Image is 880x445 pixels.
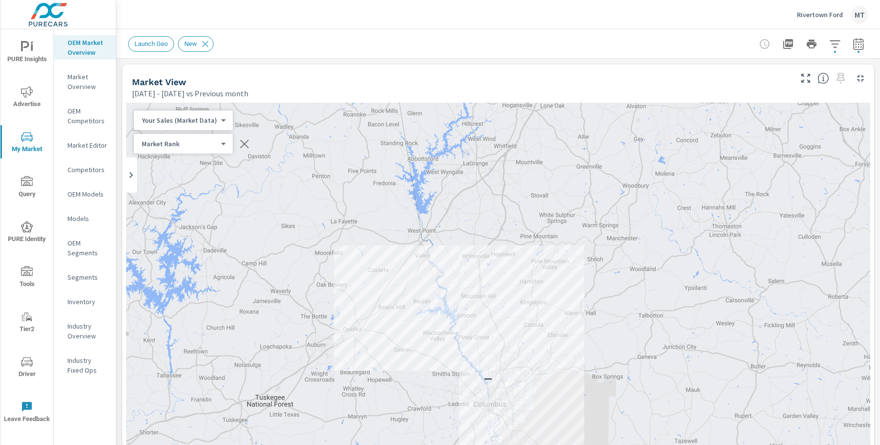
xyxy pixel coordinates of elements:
p: Market Overview [67,72,108,91]
div: Industry Overview [54,319,116,343]
p: Rivertown Ford [797,10,843,19]
p: OEM Market Overview [67,38,108,57]
div: OEM Market Overview [54,35,116,60]
span: Tools [3,266,50,290]
div: Your Sales (Market Data) [134,139,225,149]
div: OEM Competitors [54,104,116,128]
p: Market Editor [67,140,108,150]
button: Make Fullscreen [798,70,814,86]
div: New [178,36,214,52]
p: OEM Competitors [67,106,108,126]
div: Segments [54,270,116,285]
button: Print Report [802,34,821,54]
span: Leave Feedback [3,401,50,425]
p: [DATE] - [DATE] vs Previous month [132,88,248,99]
div: Market Editor [54,138,116,153]
span: Launch Geo [129,40,174,47]
span: New [178,40,203,47]
span: PURE Insights [3,41,50,65]
span: Advertise [3,86,50,110]
p: Industry Fixed Ops [67,356,108,375]
p: Your Sales (Market Data) [142,116,217,125]
div: OEM Segments [54,236,116,260]
div: MT [851,6,868,23]
h5: Market View [132,77,186,87]
div: Industry Fixed Ops [54,353,116,378]
p: Models [67,214,108,223]
span: Driver [3,356,50,380]
span: My Market [3,131,50,155]
p: OEM Models [67,189,108,199]
p: Segments [67,272,108,282]
div: nav menu [0,29,53,434]
p: — [484,372,492,384]
p: Industry Overview [67,321,108,341]
span: Query [3,176,50,200]
p: OEM Segments [67,238,108,258]
p: Competitors [67,165,108,175]
button: Select Date Range [849,34,868,54]
div: OEM Models [54,187,116,201]
p: Inventory [67,297,108,307]
span: Tier2 [3,311,50,335]
div: Your Sales (Market Data) [134,116,225,125]
div: Models [54,211,116,226]
div: Market Overview [54,69,116,94]
span: Find the biggest opportunities in your market for your inventory. Understand by postal code where... [817,72,829,84]
span: PURE Identity [3,221,50,245]
button: Minimize Widget [853,70,868,86]
div: Competitors [54,162,116,177]
button: Apply Filters [825,34,845,54]
span: Select a preset date range to save this widget [833,70,849,86]
p: Market Rank [142,139,217,148]
div: Inventory [54,294,116,309]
